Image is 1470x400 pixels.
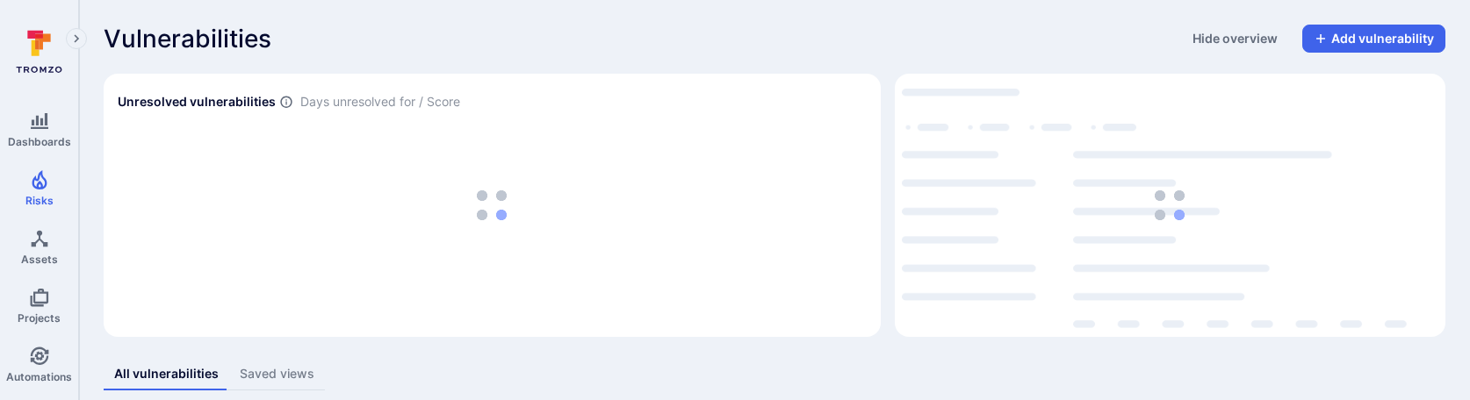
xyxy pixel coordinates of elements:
[66,28,87,49] button: Expand navigation menu
[104,25,271,53] span: Vulnerabilities
[300,93,460,111] span: Days unresolved for / Score
[70,32,83,46] i: Expand navigation menu
[18,311,61,325] span: Projects
[104,358,1445,390] div: assets tabs
[118,93,276,111] h2: Unresolved vulnerabilities
[240,365,314,382] div: Saved views
[114,365,219,382] div: All vulnerabilities
[1182,25,1288,53] button: Hide overview
[1155,190,1185,220] img: Loading...
[1302,25,1445,53] button: Add vulnerability
[279,93,293,111] span: Number of vulnerabilities in status ‘Open’ ‘Triaged’ and ‘In process’ divided by score and scanne...
[895,74,1445,337] div: Top integrations by vulnerabilities
[6,370,72,383] span: Automations
[902,81,1438,330] div: loading spinner
[25,194,54,207] span: Risks
[8,135,71,148] span: Dashboards
[21,253,58,266] span: Assets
